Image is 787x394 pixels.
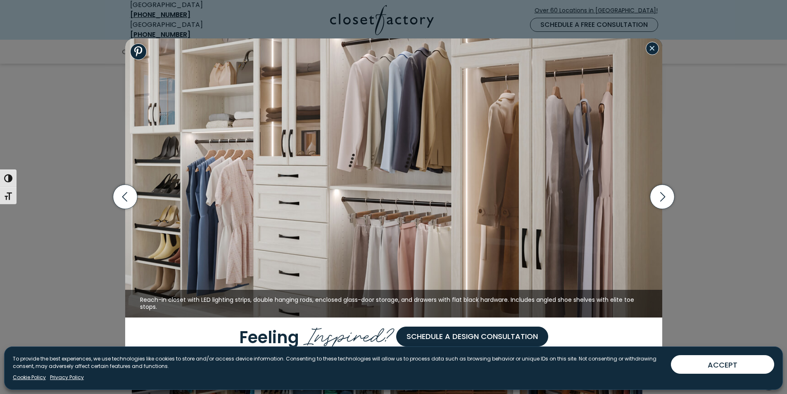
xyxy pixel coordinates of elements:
button: ACCEPT [671,355,774,374]
a: Cookie Policy [13,374,46,381]
p: To provide the best experiences, we use technologies like cookies to store and/or access device i... [13,355,664,370]
a: Schedule a Design Consultation [396,327,548,346]
img: Reach-in closet with elegant white wood cabinetry, LED lighting, and pull-out shoe storage and do... [125,38,662,318]
figcaption: Reach-in closet with LED lighting strips, double hanging rods, enclosed glass-door storage, and d... [125,290,662,318]
a: Share to Pinterest [130,43,147,60]
span: Inspired? [303,317,396,350]
button: Close modal [646,42,659,55]
span: Feeling [239,325,299,349]
a: Privacy Policy [50,374,84,381]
